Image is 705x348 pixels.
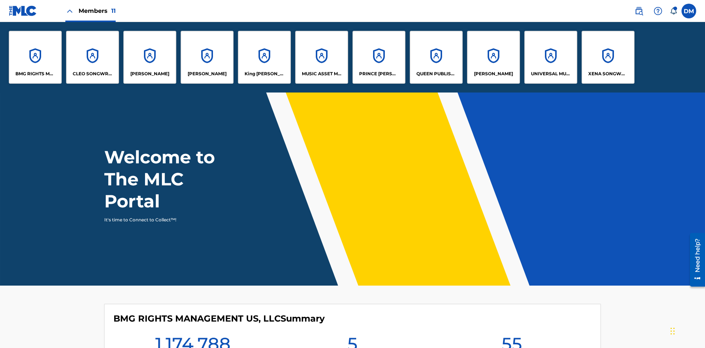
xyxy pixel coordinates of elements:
p: CLEO SONGWRITER [73,70,113,77]
a: Accounts[PERSON_NAME] [123,31,176,84]
a: AccountsXENA SONGWRITER [582,31,634,84]
div: User Menu [681,4,696,18]
p: XENA SONGWRITER [588,70,628,77]
p: UNIVERSAL MUSIC PUB GROUP [531,70,571,77]
h1: Welcome to The MLC Portal [104,146,242,212]
div: Help [651,4,665,18]
a: AccountsCLEO SONGWRITER [66,31,119,84]
span: 11 [111,7,116,14]
p: King McTesterson [245,70,285,77]
div: Notifications [670,7,677,15]
img: help [654,7,662,15]
img: search [634,7,643,15]
a: Accounts[PERSON_NAME] [467,31,520,84]
iframe: Chat Widget [668,313,705,348]
a: AccountsMUSIC ASSET MANAGEMENT (MAM) [295,31,348,84]
p: RONALD MCTESTERSON [474,70,513,77]
h4: BMG RIGHTS MANAGEMENT US, LLC [113,313,325,324]
a: AccountsQUEEN PUBLISHA [410,31,463,84]
a: AccountsKing [PERSON_NAME] [238,31,291,84]
div: Drag [670,320,675,342]
p: BMG RIGHTS MANAGEMENT US, LLC [15,70,55,77]
a: Public Search [632,4,646,18]
a: AccountsUNIVERSAL MUSIC PUB GROUP [524,31,577,84]
img: MLC Logo [9,6,37,16]
a: Accounts[PERSON_NAME] [181,31,234,84]
span: Members [79,7,116,15]
p: ELVIS COSTELLO [130,70,169,77]
p: MUSIC ASSET MANAGEMENT (MAM) [302,70,342,77]
p: It's time to Connect to Collect™! [104,217,232,223]
a: AccountsPRINCE [PERSON_NAME] [352,31,405,84]
img: Close [65,7,74,15]
p: PRINCE MCTESTERSON [359,70,399,77]
p: QUEEN PUBLISHA [416,70,456,77]
a: AccountsBMG RIGHTS MANAGEMENT US, LLC [9,31,62,84]
p: EYAMA MCSINGER [188,70,227,77]
iframe: Resource Center [684,230,705,290]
